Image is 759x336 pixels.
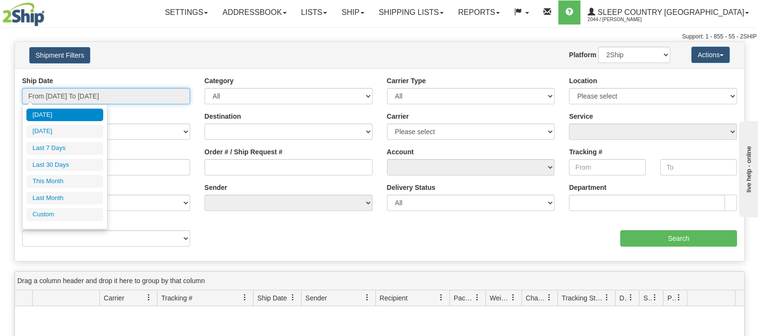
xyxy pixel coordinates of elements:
a: Carrier filter column settings [141,289,157,306]
span: Sleep Country [GEOGRAPHIC_DATA] [595,8,744,16]
span: Carrier [104,293,124,303]
li: [DATE] [26,109,103,122]
li: This Month [26,175,103,188]
iframe: chat widget [737,119,758,217]
span: Pickup Status [667,293,675,303]
label: Account [387,147,414,157]
a: Shipping lists [372,0,451,25]
a: Lists [294,0,334,25]
div: Support: 1 - 855 - 55 - 2SHIP [2,33,757,41]
div: live help - online [7,8,89,15]
li: Custom [26,208,103,221]
label: Delivery Status [387,183,435,192]
label: Destination [205,112,241,121]
span: Tracking Status [562,293,603,303]
span: Sender [305,293,327,303]
span: Recipient [380,293,408,303]
a: Weight filter column settings [505,289,521,306]
label: Order # / Ship Request # [205,147,283,157]
a: Recipient filter column settings [433,289,449,306]
a: Shipment Issues filter column settings [647,289,663,306]
a: Delivery Status filter column settings [623,289,639,306]
a: Addressbook [215,0,294,25]
a: Tracking Status filter column settings [599,289,615,306]
label: Platform [569,50,596,60]
a: Sender filter column settings [359,289,375,306]
button: Shipment Filters [29,47,90,63]
span: Shipment Issues [643,293,651,303]
a: Settings [157,0,215,25]
a: Tracking # filter column settings [237,289,253,306]
label: Carrier [387,112,409,121]
li: Last 7 Days [26,142,103,155]
label: Location [569,76,597,86]
span: Weight [490,293,510,303]
button: Actions [691,47,730,63]
input: To [660,159,737,175]
a: Pickup Status filter column settings [671,289,687,306]
input: From [569,159,646,175]
li: Last Month [26,192,103,205]
span: Tracking # [161,293,193,303]
a: Ship [334,0,371,25]
li: [DATE] [26,125,103,138]
a: Charge filter column settings [541,289,557,306]
label: Ship Date [22,76,53,86]
img: logo2044.jpg [2,2,45,26]
label: Department [569,183,606,192]
label: Tracking # [569,147,602,157]
span: Delivery Status [619,293,627,303]
a: Packages filter column settings [469,289,485,306]
span: Ship Date [257,293,287,303]
label: Sender [205,183,227,192]
a: Reports [451,0,507,25]
a: Ship Date filter column settings [285,289,301,306]
a: Sleep Country [GEOGRAPHIC_DATA] 2044 / [PERSON_NAME] [580,0,756,25]
span: Charge [526,293,546,303]
span: 2044 / [PERSON_NAME] [588,15,660,25]
input: Search [620,230,737,247]
label: Service [569,112,593,121]
li: Last 30 Days [26,159,103,172]
label: Category [205,76,234,86]
label: Carrier Type [387,76,426,86]
div: grid grouping header [15,272,744,290]
span: Packages [454,293,474,303]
